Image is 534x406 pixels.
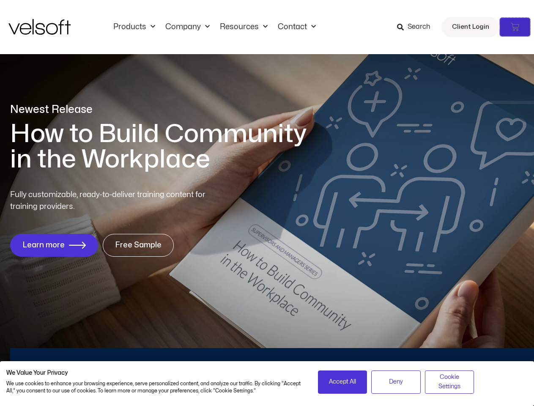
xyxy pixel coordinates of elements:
a: ContactMenu Toggle [273,22,321,32]
img: Velsoft Training Materials [8,19,71,35]
button: Adjust cookie preferences [425,370,474,394]
a: Search [397,20,436,34]
a: Learn more [10,234,98,257]
nav: Menu [108,22,321,32]
a: Free Sample [103,234,174,257]
a: CompanyMenu Toggle [160,22,215,32]
h2: We Value Your Privacy [6,369,305,377]
span: Free Sample [115,241,162,250]
span: Deny [389,377,403,387]
a: Client Login [441,17,500,37]
p: Newest Release [10,102,319,117]
span: Cookie Settings [430,373,469,392]
button: Accept all cookies [318,370,367,394]
a: ResourcesMenu Toggle [215,22,273,32]
button: Deny all cookies [371,370,421,394]
span: Learn more [22,241,65,250]
span: Client Login [452,22,489,33]
a: ProductsMenu Toggle [108,22,160,32]
span: Search [408,22,430,33]
span: Accept All [329,377,356,387]
p: Fully customizable, ready-to-deliver training content for training providers. [10,189,221,213]
h1: How to Build Community in the Workplace [10,121,319,172]
p: We use cookies to enhance your browsing experience, serve personalized content, and analyze our t... [6,380,305,395]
